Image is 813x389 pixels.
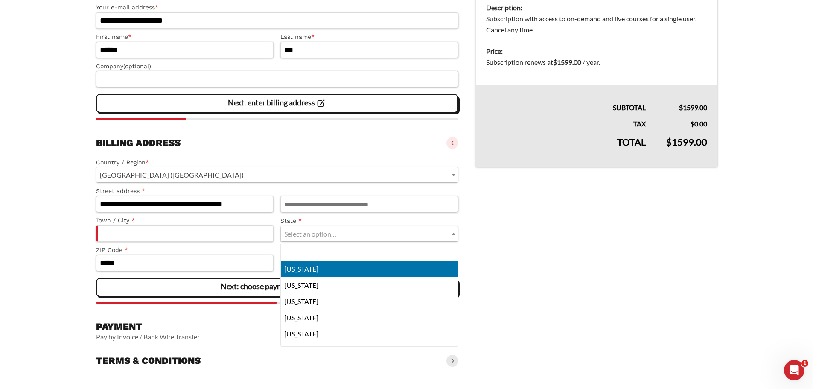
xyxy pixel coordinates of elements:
[96,94,459,113] vaadin-button: Next: enter billing address
[281,277,458,293] li: [US_STATE]
[96,167,458,182] span: United States (US)
[486,13,707,35] dd: Subscription with access to on-demand and live courses for a single user. Cancel any time.
[476,85,656,113] th: Subtotal
[281,310,458,326] li: [US_STATE]
[583,58,599,66] span: / year
[96,216,274,225] label: Town / City
[96,158,459,167] label: Country / Region
[96,137,181,149] h3: Billing address
[281,342,458,358] li: [US_STATE]
[280,216,458,226] label: State
[666,136,672,148] span: $
[280,226,458,242] span: State
[784,360,804,380] iframe: Intercom live chat
[96,3,459,12] label: Your e-mail address
[96,333,200,341] vaadin-horizontal-layout: Pay by Invoice / Bank Wire Transfer
[96,186,274,196] label: Street address
[666,136,707,148] bdi: 1599.00
[123,63,151,70] span: (optional)
[691,120,694,128] span: $
[281,261,458,277] li: [US_STATE]
[281,326,458,342] li: [US_STATE]
[486,58,600,66] span: Subscription renews at .
[679,103,683,111] span: $
[281,293,458,310] li: [US_STATE]
[553,58,581,66] bdi: 1599.00
[486,2,707,13] dt: Description:
[284,230,336,238] span: Select an option…
[96,61,459,71] label: Company
[96,245,274,255] label: ZIP Code
[486,46,707,57] dt: Price:
[96,278,459,297] vaadin-button: Next: choose payment method
[96,355,201,367] h3: Terms & conditions
[476,129,656,167] th: Total
[96,32,274,42] label: First name
[679,103,707,111] bdi: 1599.00
[96,321,200,333] h3: Payment
[96,167,459,183] span: Country / Region
[801,360,808,367] span: 1
[691,120,707,128] bdi: 0.00
[280,32,458,42] label: Last name
[553,58,557,66] span: $
[476,113,656,129] th: Tax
